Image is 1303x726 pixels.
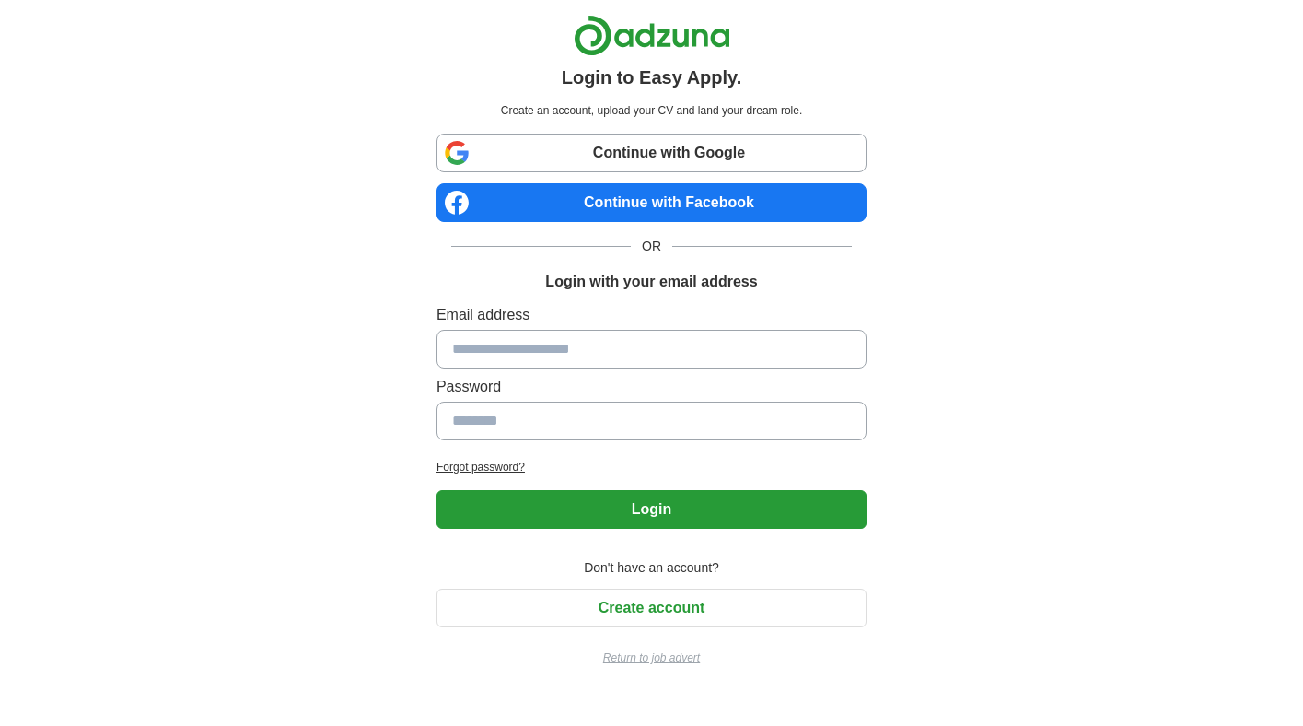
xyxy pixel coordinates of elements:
[436,459,867,475] a: Forgot password?
[545,271,757,293] h1: Login with your email address
[436,490,867,529] button: Login
[631,237,672,256] span: OR
[436,600,867,615] a: Create account
[573,558,730,578] span: Don't have an account?
[562,64,742,91] h1: Login to Easy Apply.
[436,134,867,172] a: Continue with Google
[440,102,863,119] p: Create an account, upload your CV and land your dream role.
[436,304,867,326] label: Email address
[436,183,867,222] a: Continue with Facebook
[436,376,867,398] label: Password
[574,15,730,56] img: Adzuna logo
[436,650,867,666] a: Return to job advert
[436,589,867,627] button: Create account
